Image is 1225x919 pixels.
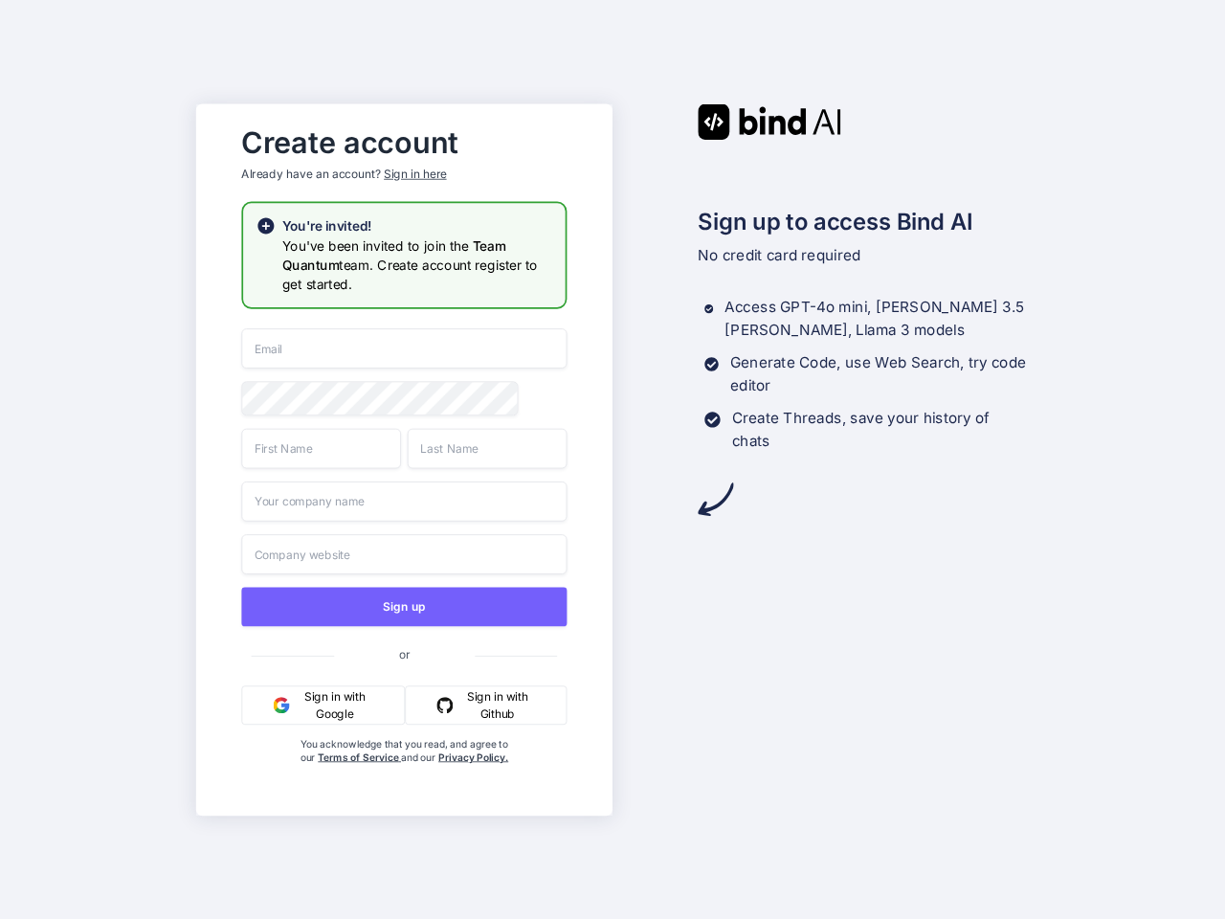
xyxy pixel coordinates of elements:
p: Access GPT-4o mini, [PERSON_NAME] 3.5 [PERSON_NAME], Llama 3 models [724,296,1029,342]
span: Team Quantum [282,237,506,273]
img: google [274,697,290,713]
div: Sign in here [384,166,446,182]
h2: Create account [241,129,567,155]
input: Email [241,328,567,369]
p: Generate Code, use Web Search, try code editor [730,351,1029,397]
button: Sign in with Google [241,685,405,725]
button: Sign in with Github [406,685,568,725]
p: No credit card required [698,243,1029,266]
p: Already have an account? [241,166,567,182]
a: Privacy Policy. [438,751,508,763]
h3: You've been invited to join the team. Create account register to get started. [282,235,552,294]
button: Sign up [241,587,567,626]
input: Company website [241,534,567,574]
img: github [437,697,454,713]
input: First Name [241,428,401,468]
img: Bind AI logo [698,103,841,139]
h2: You're invited! [282,216,552,235]
a: Terms of Service [318,751,401,763]
img: arrow [698,482,733,517]
h2: Sign up to access Bind AI [698,205,1029,239]
span: or [334,634,475,674]
p: Create Threads, save your history of chats [732,406,1029,452]
input: Last Name [408,428,568,468]
div: You acknowledge that you read, and agree to our and our [296,737,513,802]
input: Your company name [241,481,567,521]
